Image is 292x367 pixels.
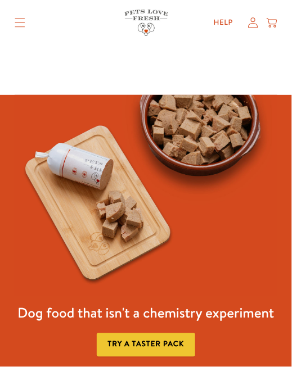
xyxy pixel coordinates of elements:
[15,95,277,296] img: Fussy
[17,305,274,323] h3: Dog food that isn't a chemistry experiment
[124,9,168,35] img: Pets Love Fresh
[6,10,34,36] summary: Translation missing: en.sections.header.menu
[205,12,241,33] a: Help
[97,333,195,357] a: Try a taster pack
